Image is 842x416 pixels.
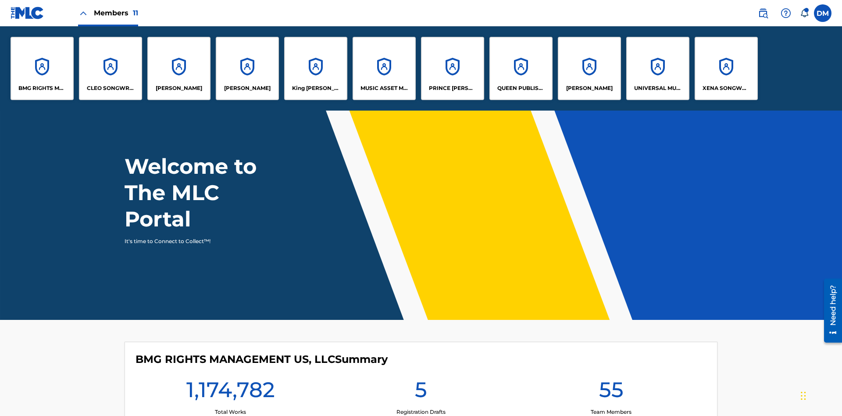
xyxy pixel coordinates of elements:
p: Registration Drafts [396,408,446,416]
p: MUSIC ASSET MANAGEMENT (MAM) [360,84,408,92]
span: 11 [133,9,138,17]
img: Close [78,8,89,18]
span: Members [94,8,138,18]
img: MLC Logo [11,7,44,19]
p: PRINCE MCTESTERSON [429,84,477,92]
p: XENA SONGWRITER [703,84,750,92]
p: UNIVERSAL MUSIC PUB GROUP [634,84,682,92]
a: Accounts[PERSON_NAME] [558,37,621,100]
p: QUEEN PUBLISHA [497,84,545,92]
p: CLEO SONGWRITER [87,84,135,92]
h1: 5 [415,377,427,408]
a: AccountsMUSIC ASSET MANAGEMENT (MAM) [353,37,416,100]
a: Accounts[PERSON_NAME] [147,37,210,100]
a: AccountsQUEEN PUBLISHA [489,37,553,100]
img: search [758,8,768,18]
a: AccountsUNIVERSAL MUSIC PUB GROUP [626,37,689,100]
a: AccountsBMG RIGHTS MANAGEMENT US, LLC [11,37,74,100]
p: RONALD MCTESTERSON [566,84,613,92]
h4: BMG RIGHTS MANAGEMENT US, LLC [136,353,388,366]
h1: Welcome to The MLC Portal [125,153,289,232]
img: help [781,8,791,18]
a: AccountsPRINCE [PERSON_NAME] [421,37,484,100]
h1: 55 [599,377,624,408]
div: Help [777,4,795,22]
iframe: Resource Center [817,275,842,347]
div: Drag [801,383,806,409]
a: Accounts[PERSON_NAME] [216,37,279,100]
a: AccountsKing [PERSON_NAME] [284,37,347,100]
p: EYAMA MCSINGER [224,84,271,92]
p: ELVIS COSTELLO [156,84,202,92]
p: BMG RIGHTS MANAGEMENT US, LLC [18,84,66,92]
p: Team Members [591,408,631,416]
p: King McTesterson [292,84,340,92]
a: Public Search [754,4,772,22]
a: AccountsCLEO SONGWRITER [79,37,142,100]
p: Total Works [215,408,246,416]
h1: 1,174,782 [186,377,275,408]
div: Notifications [800,9,809,18]
iframe: Chat Widget [798,374,842,416]
p: It's time to Connect to Collect™! [125,237,277,245]
a: AccountsXENA SONGWRITER [695,37,758,100]
div: User Menu [814,4,831,22]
